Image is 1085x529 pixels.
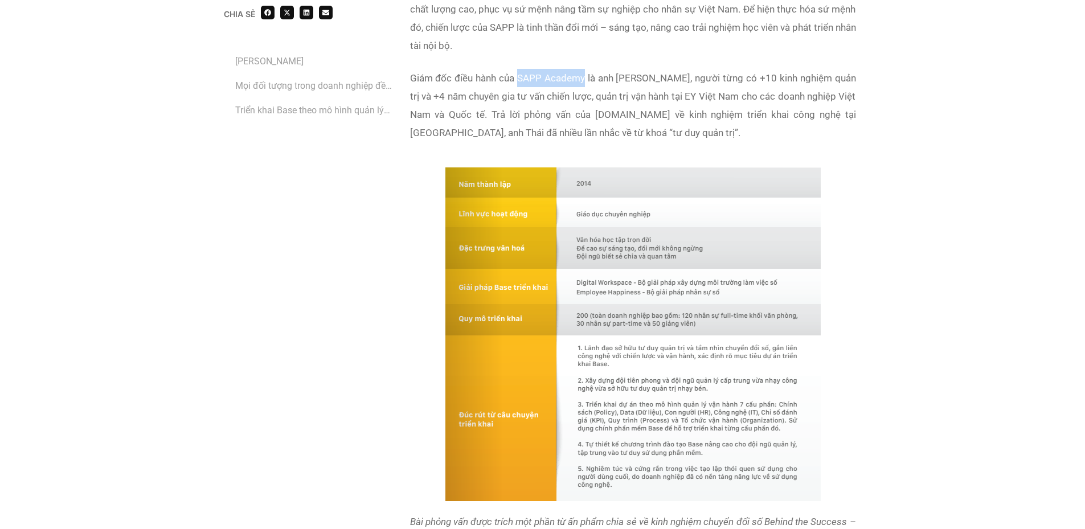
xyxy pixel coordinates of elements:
[280,6,294,19] div: Share on x-twitter
[300,6,313,19] div: Share on linkedin
[235,103,393,117] a: Triển khai Base theo mô hình quản lý vận hành 7 cấu phần
[410,72,856,138] span: Giám đốc điều hành của SAPP Academy là anh [PERSON_NAME], người từng có +10 kinh nghiệm quản trị ...
[261,6,275,19] div: Share on facebook
[224,10,255,18] div: Chia sẻ
[235,79,393,93] a: Mọi đối tượng trong doanh nghiệp đều cần có tư duy quản trị
[319,6,333,19] div: Share on email
[235,54,304,68] a: [PERSON_NAME]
